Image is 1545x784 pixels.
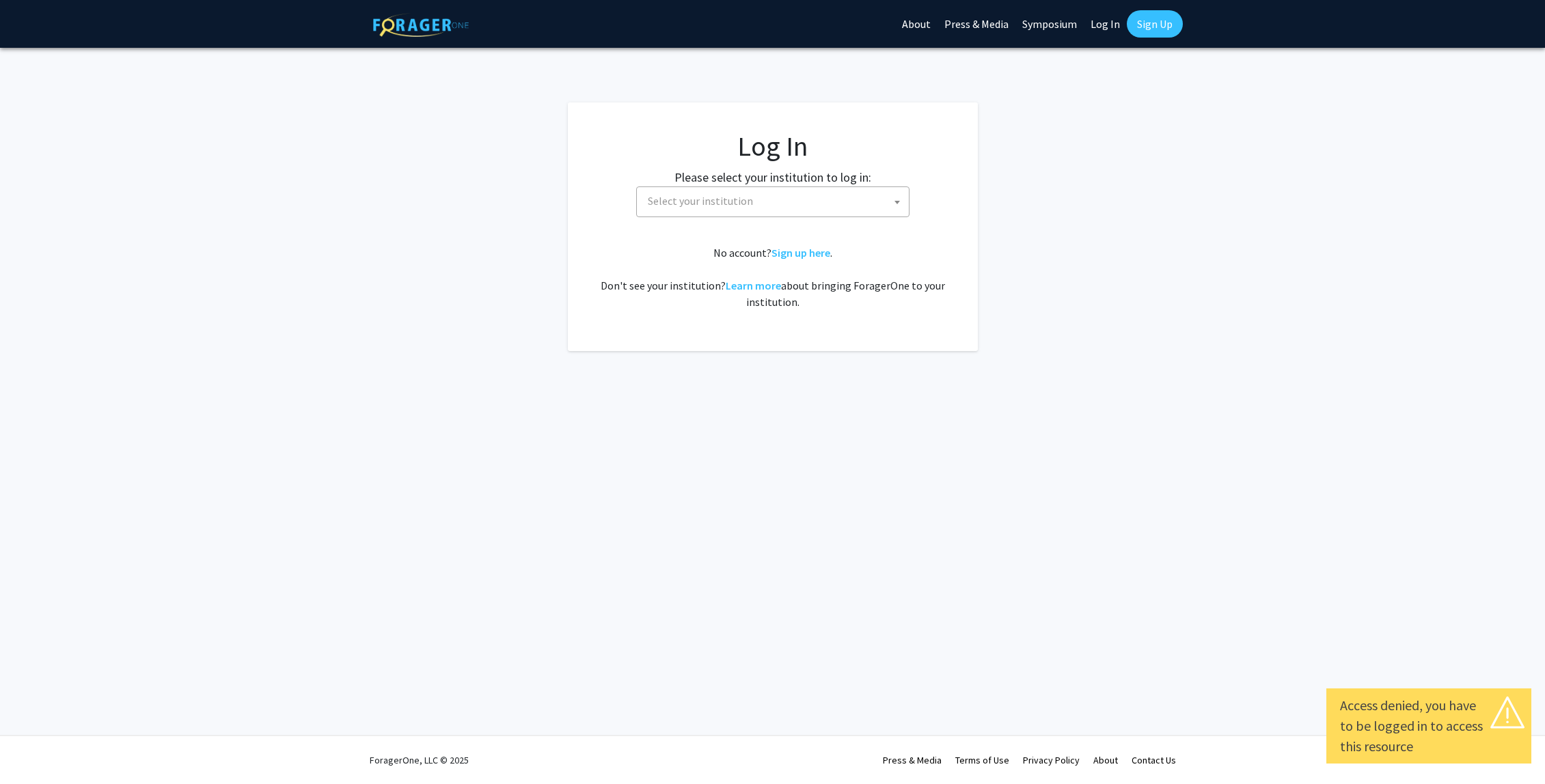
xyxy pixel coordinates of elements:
[955,754,1009,766] a: Terms of Use
[370,736,469,784] div: ForagerOne, LLC © 2025
[648,194,753,208] span: Select your institution
[1023,754,1080,766] a: Privacy Policy
[883,754,942,766] a: Press & Media
[1132,754,1176,766] a: Contact Us
[595,244,951,310] div: No account? . Don't see your institution? about bringing ForagerOne to your institution.
[771,246,830,260] a: Sign up here
[1127,10,1183,38] a: Sign Up
[726,279,781,292] a: Learn more about bringing ForagerOne to your institution
[595,130,951,163] h1: Log In
[674,168,871,186] label: Please select your institution to log in:
[636,186,910,217] span: Select your institution
[642,187,909,215] span: Select your institution
[373,13,469,37] img: ForagerOne Logo
[1093,754,1118,766] a: About
[1340,695,1518,757] div: Access denied, you have to be logged in to access this resource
